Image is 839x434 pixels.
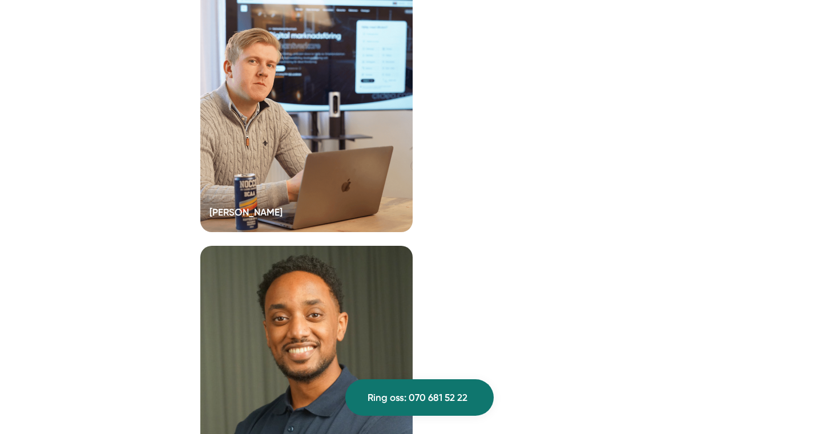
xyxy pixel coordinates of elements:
span: Ring oss: 070 681 52 22 [368,390,467,405]
a: Ring oss: 070 681 52 22 [345,379,494,416]
h5: [PERSON_NAME] [209,205,283,223]
h5: [PERSON_NAME] [435,199,509,217]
